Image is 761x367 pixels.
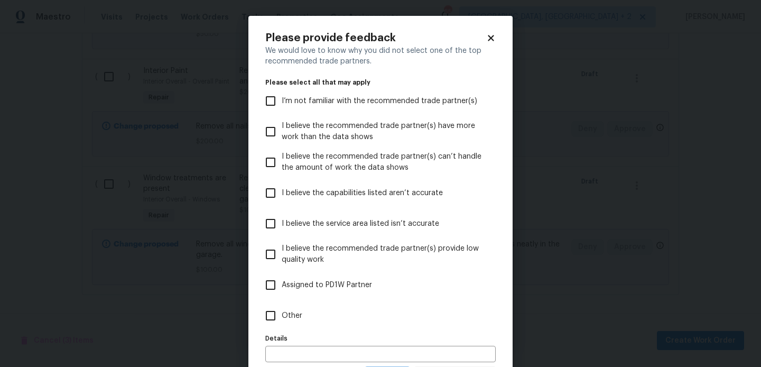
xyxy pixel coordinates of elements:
[282,96,477,107] span: I’m not familiar with the recommended trade partner(s)
[282,121,487,143] span: I believe the recommended trade partner(s) have more work than the data shows
[282,280,372,291] span: Assigned to PD1W Partner
[282,243,487,265] span: I believe the recommended trade partner(s) provide low quality work
[265,33,486,43] h2: Please provide feedback
[282,310,302,322] span: Other
[282,218,439,230] span: I believe the service area listed isn’t accurate
[265,335,496,342] label: Details
[282,151,487,173] span: I believe the recommended trade partner(s) can’t handle the amount of work the data shows
[265,79,496,86] legend: Please select all that may apply
[265,45,496,67] div: We would love to know why you did not select one of the top recommended trade partners.
[282,188,443,199] span: I believe the capabilities listed aren’t accurate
